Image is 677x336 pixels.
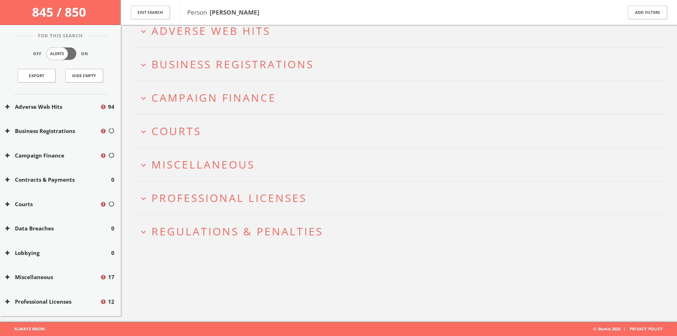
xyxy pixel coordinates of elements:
button: Data Breaches [5,224,111,233]
button: Lobbying [5,249,111,257]
span: 0 [111,249,114,257]
button: expand_moreMiscellaneous [139,159,665,170]
span: Off [33,51,42,57]
button: Professional Licenses [5,298,100,306]
button: Adverse Web Hits [5,103,100,111]
i: expand_more [139,160,148,170]
b: [PERSON_NAME] [210,8,259,16]
span: 94 [108,103,114,111]
button: Edit Search [131,6,170,20]
button: expand_moreCourts [139,125,665,137]
span: 0 [111,224,114,233]
i: expand_more [139,194,148,203]
span: Always Know. [5,322,46,336]
span: Courts [151,124,201,138]
button: expand_moreProfessional Licenses [139,192,665,204]
a: Privacy Policy [630,326,663,331]
i: expand_more [139,60,148,70]
span: | [620,326,628,331]
button: expand_moreCampaign Finance [139,92,665,103]
button: Miscellaneous [5,273,100,281]
button: expand_moreRegulations & Penalties [139,225,665,237]
span: Miscellaneous [151,157,255,172]
i: expand_more [139,27,148,36]
button: Add Filters [628,6,667,20]
span: Business Registrations [151,57,314,71]
span: Campaign Finance [151,90,276,105]
span: 845 / 850 [32,4,89,20]
button: Contracts & Payments [5,176,111,184]
span: 12 [108,298,114,306]
i: expand_more [139,227,148,237]
span: Person [187,8,259,16]
button: Hide Empty [65,69,103,82]
button: Courts [5,200,100,208]
button: Campaign Finance [5,151,100,160]
span: Professional Licenses [151,191,307,205]
span: On [81,51,88,57]
i: expand_more [139,94,148,103]
span: 0 [111,176,114,184]
button: Business Registrations [5,127,100,135]
i: expand_more [139,127,148,137]
button: expand_moreBusiness Registrations [139,58,665,70]
span: For This Search [33,32,88,39]
button: expand_moreAdverse Web Hits [139,25,665,37]
span: © illumis 2025 [593,322,672,336]
a: Export [18,69,55,82]
span: Regulations & Penalties [151,224,323,239]
span: Adverse Web Hits [151,23,270,38]
span: 17 [108,273,114,281]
